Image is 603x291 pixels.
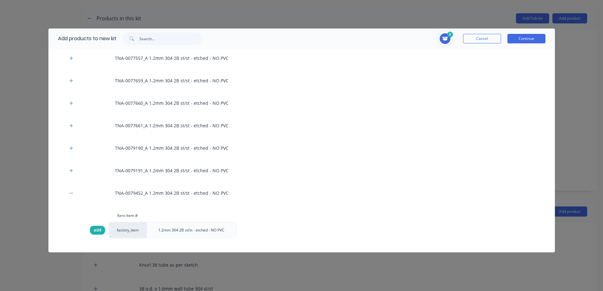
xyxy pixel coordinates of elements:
div: TNA-0079452_A 1.2mm 304 2B st/st - etched - NO PVC [48,182,555,204]
div: factory_item [109,222,147,238]
div: 1.2mm 304 2B st/st - etched - NO PVC [153,222,229,238]
button: Continue [507,34,545,43]
div: TNA-0079190_A 1.2mm 304 2B st/st - etched - NO PVC [48,137,555,159]
div: TNA-0077659_A 1.2mm 304 2B st/st - etched - NO PVC [48,69,555,92]
span: 3 [447,32,453,37]
div: TNA-0077660_A 1.2mm 304 2B st/st - etched - NO PVC [48,92,555,114]
div: Add products to new kit [48,28,116,49]
input: Search... [139,32,202,45]
button: Toggle cart dropdown [439,32,454,45]
div: Xero Item # [109,209,147,222]
div: TNA-0077557_A 1.2mm 304 2B st/st - etched - NO PVC [48,47,555,69]
span: add [94,227,101,233]
button: Cancel [463,34,501,43]
div: TNA-0079191_A 1.2mm 304 2B st/st - etched - NO PVC [48,159,555,182]
div: TNA-0081395_A 1.2mm 304 2B st/st - etched - NO PVC [48,248,555,271]
div: add [90,226,105,235]
div: TNA-0077661_A 1.2mm 304 2B st/st - etched - NO PVC [48,114,555,137]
